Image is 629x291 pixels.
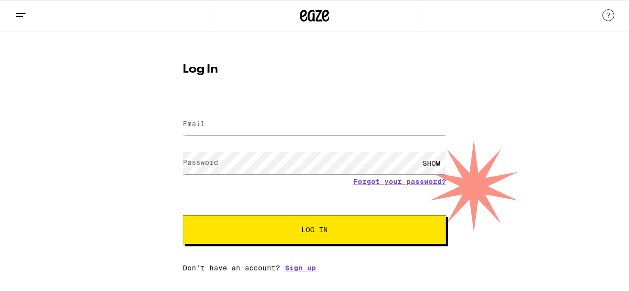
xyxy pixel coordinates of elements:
button: Log In [183,215,446,244]
a: Sign up [285,264,316,272]
label: Email [183,120,205,128]
h1: Log In [183,64,446,76]
a: Forgot your password? [353,178,446,185]
span: Log In [301,226,328,233]
div: Don't have an account? [183,264,446,272]
div: SHOW [417,152,446,174]
input: Email [183,113,446,135]
label: Password [183,159,218,166]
